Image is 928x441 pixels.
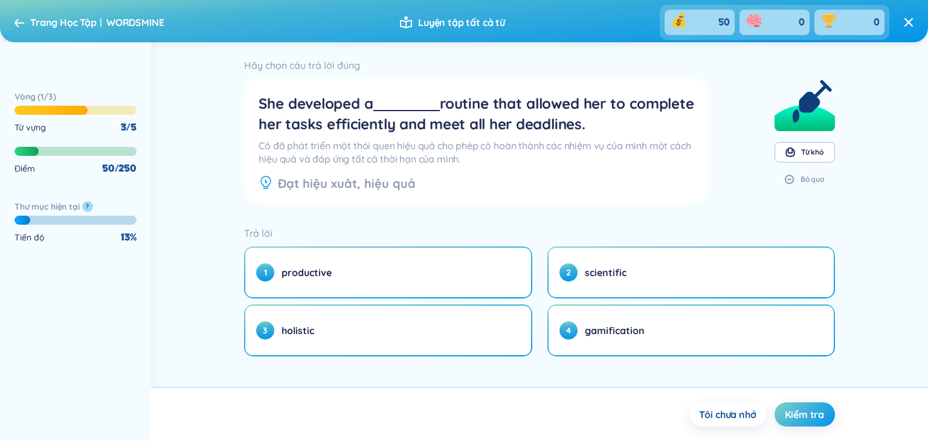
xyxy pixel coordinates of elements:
button: ? [82,201,93,212]
div: Từ vựng [14,121,46,134]
button: 2scientific [549,248,834,297]
span: Luyện tập tất cả từ [418,16,505,29]
span: 4 [559,321,578,340]
span: Trang Học Tập [30,16,97,28]
h6: Thư mục hiện tại [14,201,80,213]
span: 0 [799,16,805,29]
div: 3/5 [121,121,137,134]
div: Từ khó [801,147,823,157]
h6: Vòng ( 1 / 3 ) [14,91,137,103]
span: 2 [559,263,578,282]
div: Điểm [14,162,35,175]
span: productive [282,266,332,279]
span: gamification [585,324,645,337]
span: Kiểm tra [785,408,824,421]
div: / 250 [102,162,137,175]
button: 1productive [245,248,530,297]
button: Từ khó [775,142,835,163]
span: 3 [256,321,274,340]
div: Cô đã phát triển một thói quen hiệu quả cho phép cô hoàn thành các nhiệm vụ của mình một cách hiệ... [259,139,694,166]
button: 3holistic [245,306,530,355]
div: Đạt hiệu xuât, hiệu quả [278,175,416,192]
button: Kiểm tra [775,402,835,427]
span: scientific [585,266,627,279]
div: Tiến độ [14,231,45,244]
a: Trang Học TậpWORDSMINE [14,13,164,32]
span: 50 [102,162,115,175]
div: Hãy chọn câu trả lời đúng [244,57,708,74]
div: She developed a routine that allowed her to complete her tasks efficiently and meet all her deadl... [259,93,694,134]
div: Trả lời [244,225,834,242]
span: 1 [256,263,274,282]
button: Tôi chưa nhớ [690,402,765,427]
span: WORDSMINE [106,16,164,28]
span: Tôi chưa nhớ [699,408,756,421]
div: Bỏ qua [801,175,825,184]
span: 50 [718,16,730,29]
span: holistic [282,324,314,337]
div: 13 % [121,231,137,244]
button: Bỏ qua [775,170,835,189]
span: 0 [874,16,880,29]
button: 4gamification [549,306,834,355]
